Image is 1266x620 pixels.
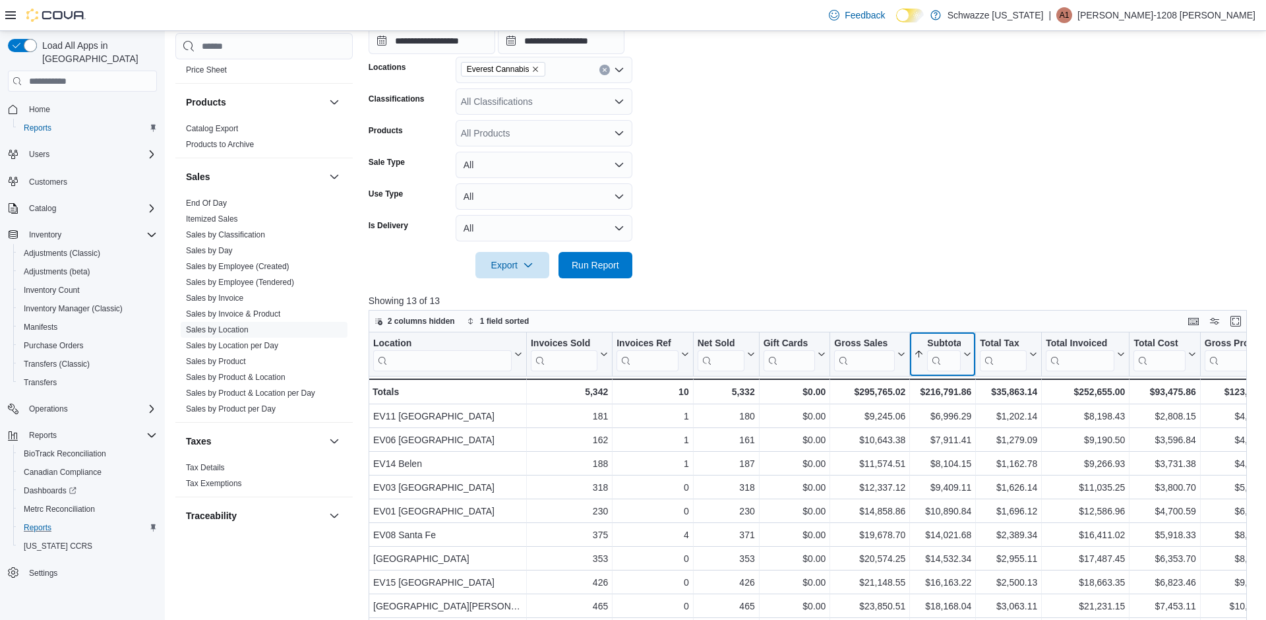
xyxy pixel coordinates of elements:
[18,301,157,317] span: Inventory Manager (Classic)
[617,338,678,350] div: Invoices Ref
[18,120,57,136] a: Reports
[531,384,608,400] div: 5,342
[24,146,157,162] span: Users
[24,565,63,581] a: Settings
[373,480,522,495] div: EV03 [GEOGRAPHIC_DATA]
[914,527,971,543] div: $14,021.68
[1077,7,1255,23] p: [PERSON_NAME]-1208 [PERSON_NAME]
[24,322,57,332] span: Manifests
[186,478,242,489] span: Tax Exemptions
[186,479,242,488] a: Tax Exemptions
[186,124,238,133] a: Catalog Export
[617,408,688,424] div: 1
[1133,384,1195,400] div: $93,475.86
[1186,313,1201,329] button: Keyboard shortcuts
[614,65,624,75] button: Open list of options
[617,338,688,371] button: Invoices Ref
[617,432,688,448] div: 1
[980,384,1037,400] div: $35,863.14
[13,263,162,281] button: Adjustments (beta)
[24,427,157,443] span: Reports
[18,520,57,536] a: Reports
[369,313,460,329] button: 2 columns hidden
[834,338,905,371] button: Gross Sales
[13,244,162,263] button: Adjustments (Classic)
[1133,408,1195,424] div: $2,808.15
[373,527,522,543] div: EV08 Santa Fe
[13,281,162,299] button: Inventory Count
[186,462,225,473] span: Tax Details
[24,427,62,443] button: Reports
[697,408,754,424] div: 180
[18,245,157,261] span: Adjustments (Classic)
[369,125,403,136] label: Products
[1133,338,1185,371] div: Total Cost
[29,177,67,187] span: Customers
[1060,7,1070,23] span: A1
[18,301,128,317] a: Inventory Manager (Classic)
[186,372,286,383] span: Sales by Product & Location
[186,373,286,382] a: Sales by Product & Location
[531,527,608,543] div: 375
[373,338,512,371] div: Location
[186,388,315,398] span: Sales by Product & Location per Day
[13,119,162,137] button: Reports
[24,227,67,243] button: Inventory
[24,522,51,533] span: Reports
[1133,338,1185,350] div: Total Cost
[763,527,826,543] div: $0.00
[927,338,961,350] div: Subtotal
[186,435,212,448] h3: Taxes
[24,303,123,314] span: Inventory Manager (Classic)
[845,9,885,22] span: Feedback
[18,375,62,390] a: Transfers
[1046,527,1125,543] div: $16,411.02
[18,245,105,261] a: Adjustments (Classic)
[834,338,895,350] div: Gross Sales
[24,201,61,216] button: Catalog
[1046,503,1125,519] div: $12,586.96
[29,203,56,214] span: Catalog
[175,62,353,83] div: Pricing
[13,299,162,318] button: Inventory Manager (Classic)
[462,313,535,329] button: 1 field sorted
[498,28,624,54] input: Press the down key to open a popover containing a calendar.
[186,170,210,183] h3: Sales
[13,463,162,481] button: Canadian Compliance
[13,445,162,463] button: BioTrack Reconciliation
[614,96,624,107] button: Open list of options
[531,338,597,371] div: Invoices Sold
[18,319,63,335] a: Manifests
[531,456,608,472] div: 188
[18,375,157,390] span: Transfers
[186,65,227,75] span: Price Sheet
[24,227,157,243] span: Inventory
[914,408,971,424] div: $6,996.29
[3,145,162,164] button: Users
[186,509,237,522] h3: Traceability
[8,94,157,617] nav: Complex example
[531,65,539,73] button: Remove Everest Cannabis from selection in this group
[914,338,971,371] button: Subtotal
[1046,432,1125,448] div: $9,190.50
[3,226,162,244] button: Inventory
[369,220,408,231] label: Is Delivery
[3,199,162,218] button: Catalog
[697,432,754,448] div: 161
[572,259,619,272] span: Run Report
[186,277,294,288] span: Sales by Employee (Tendered)
[24,485,76,496] span: Dashboards
[617,480,688,495] div: 0
[914,432,971,448] div: $7,911.41
[456,215,632,241] button: All
[914,384,971,400] div: $216,791.86
[1133,503,1195,519] div: $4,700.59
[18,338,89,354] a: Purchase Orders
[373,408,522,424] div: EV11 [GEOGRAPHIC_DATA]
[24,174,73,190] a: Customers
[18,319,157,335] span: Manifests
[186,294,243,303] a: Sales by Invoice
[467,63,529,76] span: Everest Cannabis
[980,408,1037,424] div: $1,202.14
[24,285,80,295] span: Inventory Count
